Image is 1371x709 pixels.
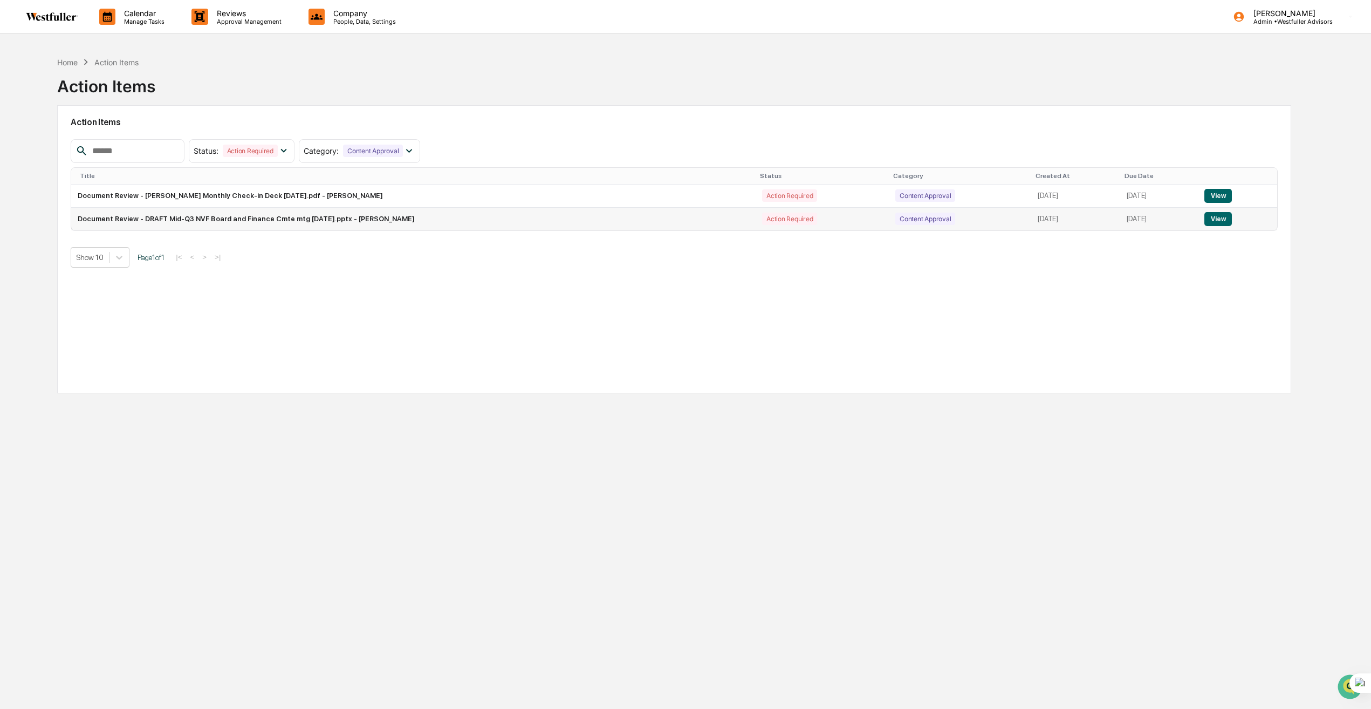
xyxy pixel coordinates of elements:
div: Content Approval [895,213,955,225]
a: Powered byPylon [76,182,131,191]
td: [DATE] [1120,185,1198,208]
p: Company [325,9,401,18]
div: Home [57,58,78,67]
div: 🖐️ [11,137,19,146]
div: Category [893,172,1027,180]
span: Attestations [89,136,134,147]
span: Data Lookup [22,156,68,167]
td: [DATE] [1031,208,1120,230]
input: Clear [28,49,178,60]
div: We're available if you need us! [37,93,136,102]
a: View [1204,215,1232,223]
p: Calendar [115,9,170,18]
div: Due Date [1125,172,1194,180]
div: Title [80,172,751,180]
span: Category : [304,146,339,155]
a: View [1204,192,1232,200]
div: Action Required [223,145,278,157]
p: [PERSON_NAME] [1245,9,1333,18]
div: Content Approval [895,189,955,202]
button: >| [211,253,224,262]
button: < [187,253,198,262]
p: People, Data, Settings [325,18,401,25]
div: Action Items [94,58,139,67]
span: Pylon [107,183,131,191]
div: Action Required [762,213,817,225]
span: Status : [194,146,218,155]
a: 🗄️Attestations [74,132,138,151]
td: Document Review - DRAFT Mid-Q3 NVF Board and Finance Cmte mtg [DATE].pptx - [PERSON_NAME] [71,208,756,230]
div: Status [760,172,885,180]
p: Manage Tasks [115,18,170,25]
button: |< [173,253,185,262]
button: Start new chat [183,86,196,99]
p: Admin • Westfuller Advisors [1245,18,1333,25]
button: > [199,253,210,262]
td: [DATE] [1031,185,1120,208]
img: logo [26,12,78,21]
a: 🔎Data Lookup [6,152,72,172]
p: Approval Management [208,18,287,25]
span: Page 1 of 1 [138,253,164,262]
div: Action Required [762,189,817,202]
td: [DATE] [1120,208,1198,230]
div: Content Approval [343,145,403,157]
h2: Action Items [71,117,1278,127]
button: View [1204,189,1232,203]
span: Preclearance [22,136,70,147]
div: Created At [1036,172,1115,180]
div: Action Items [57,68,155,96]
a: 🖐️Preclearance [6,132,74,151]
div: Start new chat [37,83,177,93]
div: 🔎 [11,158,19,166]
p: How can we help? [11,23,196,40]
img: 1746055101610-c473b297-6a78-478c-a979-82029cc54cd1 [11,83,30,102]
p: Reviews [208,9,287,18]
iframe: Open customer support [1336,673,1366,703]
div: 🗄️ [78,137,87,146]
td: Document Review - [PERSON_NAME] Monthly Check-in Deck [DATE].pdf - [PERSON_NAME] [71,185,756,208]
button: View [1204,212,1232,226]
